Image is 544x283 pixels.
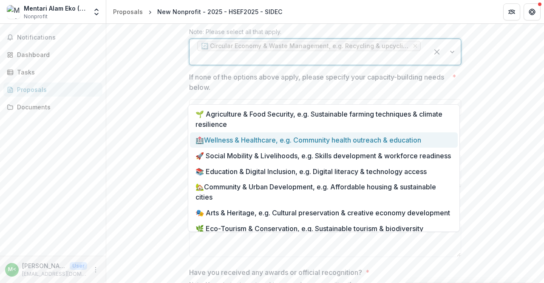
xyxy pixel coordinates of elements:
[3,100,102,114] a: Documents
[91,3,102,20] button: Open entity switcher
[110,6,286,18] nav: breadcrumb
[3,65,102,79] a: Tasks
[17,68,96,77] div: Tasks
[17,50,96,59] div: Dashboard
[430,45,444,59] div: Clear selected options
[8,267,16,272] div: Mae Ooi <mae@maeko.com.my>
[190,132,458,148] div: 🏥Wellness & Healthcare, e.g. Community health outreach & education
[3,31,102,44] button: Notifications
[17,103,96,111] div: Documents
[70,262,87,270] p: User
[3,48,102,62] a: Dashboard
[22,261,66,270] p: [PERSON_NAME] <[PERSON_NAME][EMAIL_ADDRESS][DOMAIN_NAME]>
[503,3,520,20] button: Partners
[113,7,143,16] div: Proposals
[190,220,458,246] div: 🌿 Eco-Tourism & Conservation, e.g. Sustainable tourism & biodiversity protection
[189,28,461,39] div: Note: Please select all that apply.
[201,43,409,50] span: 🔄 Circular Economy & Waste Management, e.g. Recycling & upcycling innovations
[24,4,87,13] div: Mentari Alam Eko (M) Sdn Bhd
[3,83,102,97] a: Proposals
[190,205,458,221] div: 🎭 Arts & Heritage, e.g. Cultural preservation & creative economy development
[189,72,449,92] p: If none of the options above apply, please specify your capacity-building needs below.
[190,148,458,163] div: 🚀 Social Mobility & Livelihoods, e.g. Skills development & workforce readiness
[22,270,87,278] p: [EMAIL_ADDRESS][DOMAIN_NAME]
[190,163,458,179] div: 📚 Education & Digital Inclusion, e.g. Digital literacy & technology access
[24,13,48,20] span: Nonprofit
[110,6,146,18] a: Proposals
[7,5,20,19] img: Mentari Alam Eko (M) Sdn Bhd
[411,42,419,50] div: Remove 🔄 Circular Economy & Waste Management, e.g. Recycling & upcycling innovations
[190,179,458,205] div: 🏡Community & Urban Development, e.g. Affordable housing & sustainable cities
[17,85,96,94] div: Proposals
[91,265,101,275] button: More
[157,7,282,16] div: New Nonprofit - 2025 - HSEF2025 - SIDEC
[17,34,99,41] span: Notifications
[524,3,541,20] button: Get Help
[189,267,362,277] p: Have you received any awards or official recognition?
[190,106,458,132] div: 🌱 Agriculture & Food Security, e.g. Sustainable farming techniques & climate resilience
